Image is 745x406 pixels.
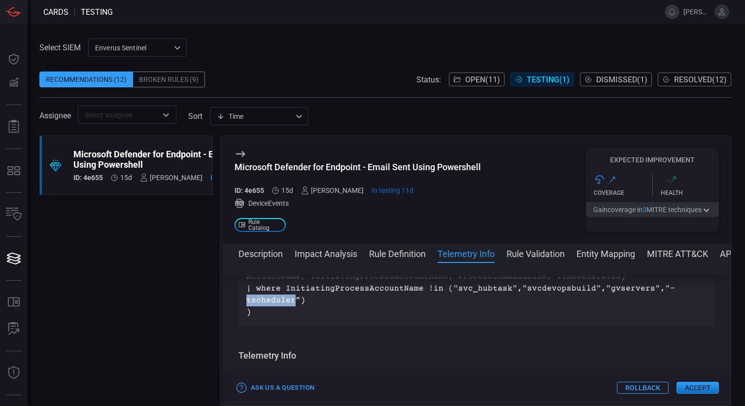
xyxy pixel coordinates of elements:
[510,73,574,86] button: Testing(1)
[2,291,26,314] button: Rule Catalog
[674,75,727,84] span: Resolved ( 12 )
[235,162,481,172] div: Microsoft Defender for Endpoint - Email Sent Using Powershell
[301,186,364,194] div: [PERSON_NAME]
[235,198,481,208] div: DeviceEvents
[507,247,565,259] button: Rule Validation
[580,73,652,86] button: Dismissed(1)
[449,73,505,86] button: Open(11)
[39,72,133,87] div: Recommendations (12)
[295,247,357,259] button: Impact Analysis
[683,8,711,16] span: [PERSON_NAME].[PERSON_NAME]
[586,202,719,217] button: Gaincoverage in3MITRE techniques
[369,247,426,259] button: Rule Definition
[73,174,103,182] h5: ID: 4e655
[643,206,646,214] span: 3
[188,111,203,121] label: sort
[677,382,719,394] button: Accept
[647,247,708,259] button: MITRE ATT&CK
[527,75,570,84] span: Testing ( 1 )
[586,156,719,164] h5: Expected Improvement
[617,382,669,394] button: Rollback
[120,174,132,182] span: Sep 14, 2025 8:00 AM
[217,111,293,121] div: Time
[2,317,26,341] button: ALERT ANALYSIS
[2,115,26,139] button: Reports
[238,350,715,362] h3: Telemetry Info
[81,7,113,17] span: testing
[39,43,81,52] label: Select SIEM
[2,159,26,183] button: MITRE - Detection Posture
[596,75,647,84] span: Dismissed ( 1 )
[238,247,283,259] button: Description
[2,247,26,270] button: Cards
[248,219,282,231] span: Rule Catalog
[372,186,413,194] span: Sep 18, 2025 4:10 PM
[81,109,157,121] input: Select assignee
[73,149,253,170] div: Microsoft Defender for Endpoint - Email Sent Using Powershell
[235,186,264,194] h5: ID: 4e655
[95,43,171,53] p: Enverus Sentinel
[658,73,731,86] button: Resolved(12)
[465,75,500,84] span: Open ( 11 )
[2,47,26,71] button: Dashboard
[576,247,635,259] button: Entity Mapping
[416,75,441,84] span: Status:
[159,108,173,122] button: Open
[133,72,205,87] div: Broken Rules (9)
[210,174,253,182] span: Sep 18, 2025 4:10 PM
[438,247,495,259] button: Telemetry Info
[2,361,26,385] button: Threat Intelligence
[235,380,317,396] button: Ask Us a Question
[281,186,293,194] span: Sep 14, 2025 8:00 AM
[43,7,68,17] span: Cards
[39,111,71,120] span: Assignee
[2,71,26,95] button: Detections
[2,203,26,226] button: Inventory
[661,189,719,196] div: Health
[594,189,652,196] div: Coverage
[140,174,203,182] div: [PERSON_NAME]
